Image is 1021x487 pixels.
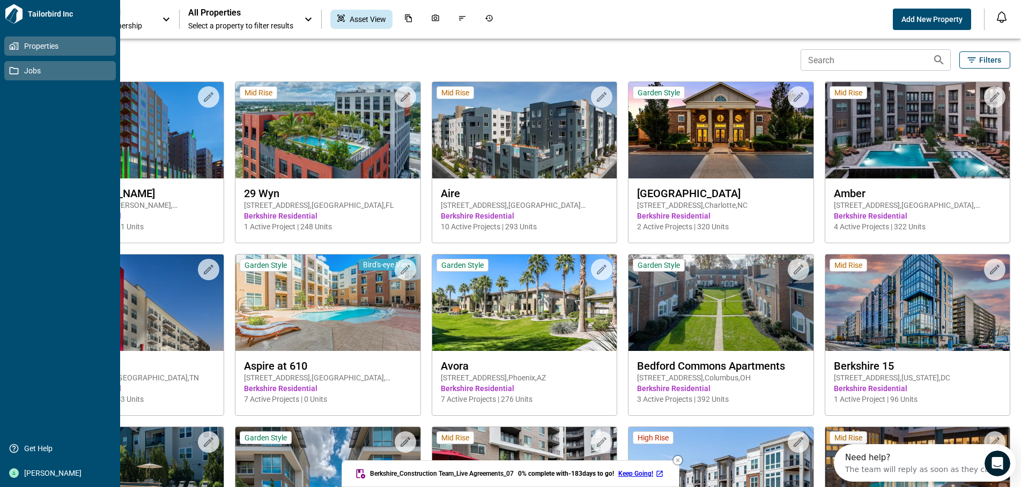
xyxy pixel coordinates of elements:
[834,394,1001,404] span: 1 Active Project | 96 Units
[330,10,393,29] div: Asset View
[993,9,1010,26] button: Open notification feed
[959,51,1010,69] button: Filters
[11,9,160,18] div: Need help?
[432,82,617,178] img: property-asset
[4,61,116,80] a: Jobs
[244,394,411,404] span: 7 Active Projects | 0 Units
[39,55,796,65] span: 121 Properties
[637,359,804,372] span: Bedford Commons Apartments
[441,372,608,383] span: [STREET_ADDRESS] , Phoenix , AZ
[39,254,224,351] img: property-asset
[441,433,469,443] span: Mid Rise
[39,82,224,178] img: property-asset
[48,200,215,211] span: [STREET_ADDRESS][PERSON_NAME] , [GEOGRAPHIC_DATA] , CO
[19,65,106,76] span: Jobs
[441,88,469,98] span: Mid Rise
[834,200,1001,211] span: [STREET_ADDRESS] , [GEOGRAPHIC_DATA] , [GEOGRAPHIC_DATA]
[245,88,272,98] span: Mid Rise
[893,9,971,30] button: Add New Property
[425,10,446,29] div: Photos
[398,10,419,29] div: Documents
[4,4,192,34] div: Open Intercom Messenger
[638,433,669,443] span: High Rise
[188,20,293,31] span: Select a property to filter results
[441,260,484,270] span: Garden Style
[188,8,293,18] span: All Properties
[834,372,1001,383] span: [STREET_ADDRESS] , [US_STATE] , DC
[618,469,666,478] a: Keep Going!
[48,383,215,394] span: Berkshire Residential
[4,36,116,56] a: Properties
[245,260,287,270] span: Garden Style
[834,359,1001,372] span: Berkshire 15
[834,221,1001,232] span: 4 Active Projects | 322 Units
[24,9,116,19] span: Tailorbird Inc
[441,359,608,372] span: Avora
[235,82,420,178] img: property-asset
[637,187,804,200] span: [GEOGRAPHIC_DATA]
[244,359,411,372] span: Aspire at 610
[637,221,804,232] span: 2 Active Projects | 320 Units
[901,14,963,25] span: Add New Property
[628,254,813,351] img: property-asset
[441,383,608,394] span: Berkshire Residential
[628,82,813,178] img: property-asset
[928,49,950,71] button: Search properties
[350,14,386,25] span: Asset View
[244,383,411,394] span: Berkshire Residential
[19,41,106,51] span: Properties
[834,260,862,270] span: Mid Rise
[19,443,106,454] span: Get Help
[48,372,215,383] span: [STREET_ADDRESS] , [GEOGRAPHIC_DATA] , TN
[244,200,411,211] span: [STREET_ADDRESS] , [GEOGRAPHIC_DATA] , FL
[985,451,1010,476] iframe: Intercom live chat
[834,187,1001,200] span: Amber
[441,187,608,200] span: Aire
[48,211,215,221] span: Berkshire Residential
[637,394,804,404] span: 3 Active Projects | 392 Units
[370,469,514,478] span: Berkshire_Construction Team_Live Agreements_07
[638,260,680,270] span: Garden Style
[244,211,411,221] span: Berkshire Residential
[244,187,411,200] span: 29 Wyn
[441,394,608,404] span: 7 Active Projects | 276 Units
[48,187,215,200] span: 2020 [PERSON_NAME]
[834,433,862,443] span: Mid Rise
[638,88,680,98] span: Garden Style
[834,444,1016,482] iframe: Intercom live chat discovery launcher
[432,254,617,351] img: property-asset
[637,200,804,211] span: [STREET_ADDRESS] , Charlotte , NC
[834,383,1001,394] span: Berkshire Residential
[637,372,804,383] span: [STREET_ADDRESS] , Columbus , OH
[979,55,1001,65] span: Filters
[19,468,106,478] span: [PERSON_NAME]
[637,211,804,221] span: Berkshire Residential
[441,211,608,221] span: Berkshire Residential
[245,433,287,443] span: Garden Style
[11,18,160,29] div: The team will reply as soon as they can
[48,394,215,404] span: 10 Active Projects | 153 Units
[48,359,215,372] span: Artisan on 18th
[825,254,1010,351] img: property-asset
[235,254,420,351] img: property-asset
[478,10,500,29] div: Job History
[518,469,614,478] span: 0 % complete with -183 days to go!
[834,88,862,98] span: Mid Rise
[244,221,411,232] span: 1 Active Project | 248 Units
[48,221,215,232] span: 10 Active Projects | 231 Units
[441,221,608,232] span: 10 Active Projects | 293 Units
[441,200,608,211] span: [STREET_ADDRESS] , [GEOGRAPHIC_DATA][PERSON_NAME] , CA
[834,211,1001,221] span: Berkshire Residential
[244,372,411,383] span: [STREET_ADDRESS] , [GEOGRAPHIC_DATA] , [GEOGRAPHIC_DATA]
[825,82,1010,178] img: property-asset
[637,383,804,394] span: Berkshire Residential
[452,10,473,29] div: Issues & Info
[363,260,412,269] span: Bird's-eye View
